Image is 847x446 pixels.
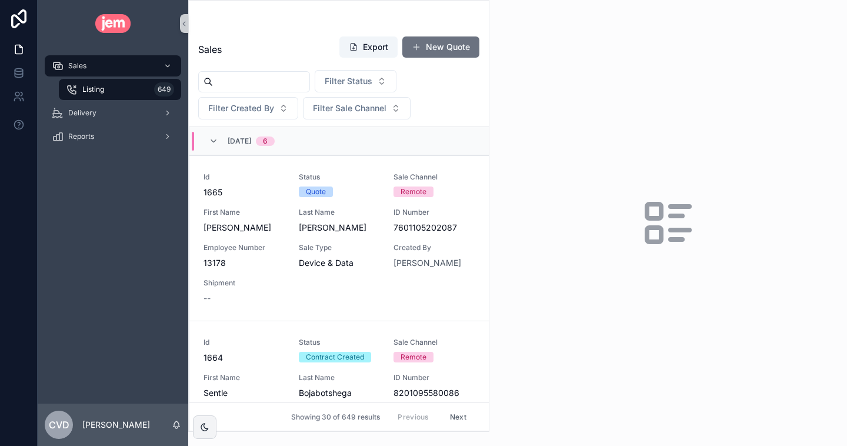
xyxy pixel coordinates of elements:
[204,387,285,399] span: Sentle
[313,102,386,114] span: Filter Sale Channel
[204,338,285,347] span: Id
[315,70,396,92] button: Select Button
[49,418,69,432] span: Cvd
[189,155,489,321] a: Id1665StatusQuoteSale ChannelRemoteFirst Name[PERSON_NAME]Last Name[PERSON_NAME]ID Number76011052...
[442,408,475,426] button: Next
[306,352,364,362] div: Contract Created
[394,243,475,252] span: Created By
[303,97,411,119] button: Select Button
[154,82,174,96] div: 649
[204,222,285,234] span: [PERSON_NAME]
[204,278,285,288] span: Shipment
[299,338,380,347] span: Status
[204,172,285,182] span: Id
[204,208,285,217] span: First Name
[204,257,285,269] span: 13178
[299,387,380,399] span: Bojabotshega
[95,14,131,33] img: App logo
[204,373,285,382] span: First Name
[68,108,96,118] span: Delivery
[299,243,380,252] span: Sale Type
[299,222,380,234] span: [PERSON_NAME]
[394,172,475,182] span: Sale Channel
[394,387,475,399] span: 8201095580086
[68,132,94,141] span: Reports
[82,419,150,431] p: [PERSON_NAME]
[394,257,461,269] a: [PERSON_NAME]
[38,47,188,162] div: scrollable content
[306,187,326,197] div: Quote
[45,126,181,147] a: Reports
[208,102,274,114] span: Filter Created By
[45,102,181,124] a: Delivery
[59,79,181,100] a: Listing649
[68,61,86,71] span: Sales
[394,222,475,234] span: 7601105202087
[198,42,222,56] span: Sales
[204,292,211,304] span: --
[198,97,298,119] button: Select Button
[291,412,380,422] span: Showing 30 of 649 results
[299,208,380,217] span: Last Name
[394,338,475,347] span: Sale Channel
[325,75,372,87] span: Filter Status
[204,187,285,198] span: 1665
[228,137,251,146] span: [DATE]
[204,352,285,364] span: 1664
[401,352,426,362] div: Remote
[299,257,380,269] span: Device & Data
[394,373,475,382] span: ID Number
[299,172,380,182] span: Status
[401,187,426,197] div: Remote
[402,36,479,58] button: New Quote
[339,36,398,58] button: Export
[204,243,285,252] span: Employee Number
[263,137,268,146] div: 6
[82,85,104,94] span: Listing
[45,55,181,76] a: Sales
[394,208,475,217] span: ID Number
[299,373,380,382] span: Last Name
